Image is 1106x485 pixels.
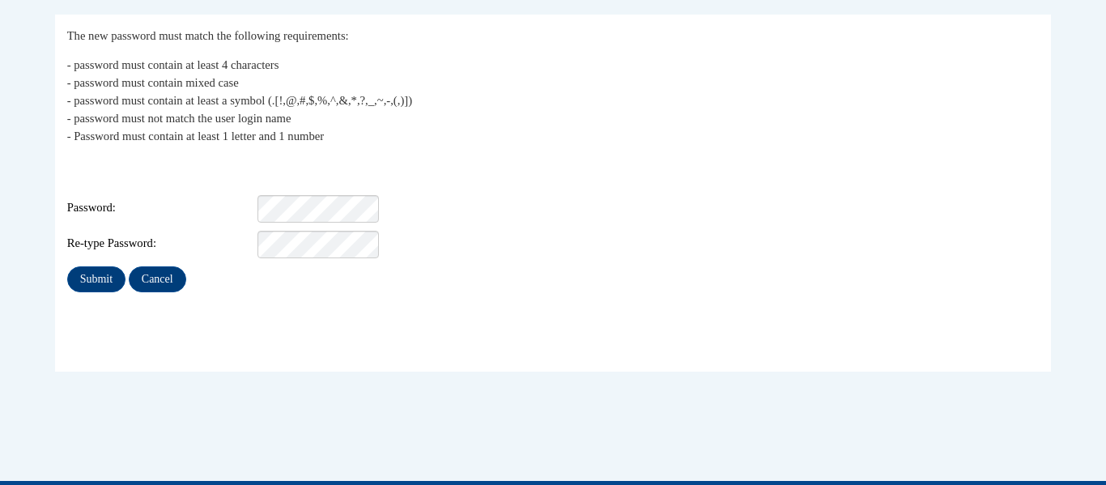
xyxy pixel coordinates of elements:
[129,266,186,292] input: Cancel
[67,58,412,143] span: - password must contain at least 4 characters - password must contain mixed case - password must ...
[67,199,255,217] span: Password:
[67,266,125,292] input: Submit
[67,235,255,253] span: Re-type Password:
[67,29,349,42] span: The new password must match the following requirements:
